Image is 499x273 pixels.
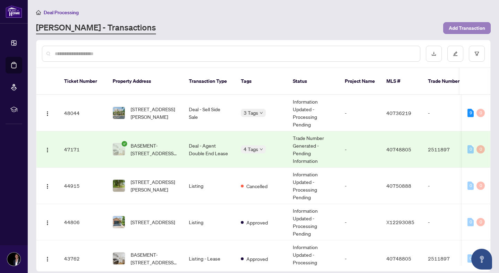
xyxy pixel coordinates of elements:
[476,145,485,153] div: 0
[381,68,422,95] th: MLS #
[443,22,491,34] button: Add Transaction
[467,145,474,153] div: 0
[45,256,50,262] img: Logo
[6,5,22,18] img: logo
[107,68,183,95] th: Property Address
[426,46,442,62] button: download
[422,68,471,95] th: Trade Number
[339,68,381,95] th: Project Name
[183,168,235,204] td: Listing
[183,204,235,240] td: Listing
[386,219,414,225] span: X12293085
[235,68,287,95] th: Tags
[474,51,479,56] span: filter
[386,146,411,152] span: 40748805
[131,105,178,121] span: [STREET_ADDRESS][PERSON_NAME]
[246,255,268,263] span: Approved
[287,168,339,204] td: Information Updated - Processing Pending
[469,46,485,62] button: filter
[131,218,175,226] span: [STREET_ADDRESS]
[131,142,178,157] span: BASEMENT-[STREET_ADDRESS][PERSON_NAME]
[476,218,485,226] div: 0
[467,182,474,190] div: 0
[260,111,263,115] span: down
[339,131,381,168] td: -
[244,109,258,117] span: 3 Tags
[45,220,50,226] img: Logo
[471,249,492,270] button: Open asap
[59,131,107,168] td: 47171
[122,141,127,147] span: check-circle
[42,180,53,191] button: Logo
[113,107,125,119] img: thumbnail-img
[7,253,20,266] img: Profile Icon
[45,147,50,153] img: Logo
[246,182,268,190] span: Cancelled
[339,95,381,131] td: -
[287,95,339,131] td: Information Updated - Processing Pending
[45,111,50,116] img: Logo
[422,204,471,240] td: -
[287,131,339,168] td: Trade Number Generated - Pending Information
[45,184,50,189] img: Logo
[244,145,258,153] span: 4 Tags
[36,22,156,34] a: [PERSON_NAME] - Transactions
[246,219,268,226] span: Approved
[183,68,235,95] th: Transaction Type
[386,183,411,189] span: 40750888
[44,9,79,16] span: Deal Processing
[183,131,235,168] td: Deal - Agent Double End Lease
[113,143,125,155] img: thumbnail-img
[467,218,474,226] div: 0
[449,23,485,34] span: Add Transaction
[476,182,485,190] div: 0
[59,95,107,131] td: 48044
[59,168,107,204] td: 44915
[476,109,485,117] div: 0
[431,51,436,56] span: download
[113,253,125,264] img: thumbnail-img
[386,110,411,116] span: 40736219
[447,46,463,62] button: edit
[113,180,125,192] img: thumbnail-img
[422,131,471,168] td: 2511897
[287,204,339,240] td: Information Updated - Processing Pending
[131,251,178,266] span: BASEMENT-[STREET_ADDRESS][PERSON_NAME]
[59,204,107,240] td: 44806
[113,216,125,228] img: thumbnail-img
[287,68,339,95] th: Status
[260,148,263,151] span: down
[183,95,235,131] td: Deal - Sell Side Sale
[339,168,381,204] td: -
[59,68,107,95] th: Ticket Number
[467,254,474,263] div: 0
[386,255,411,262] span: 40748805
[422,95,471,131] td: -
[422,168,471,204] td: -
[36,10,41,15] span: home
[467,109,474,117] div: 9
[42,144,53,155] button: Logo
[339,204,381,240] td: -
[42,217,53,228] button: Logo
[42,253,53,264] button: Logo
[131,178,178,193] span: [STREET_ADDRESS][PERSON_NAME]
[42,107,53,118] button: Logo
[453,51,458,56] span: edit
